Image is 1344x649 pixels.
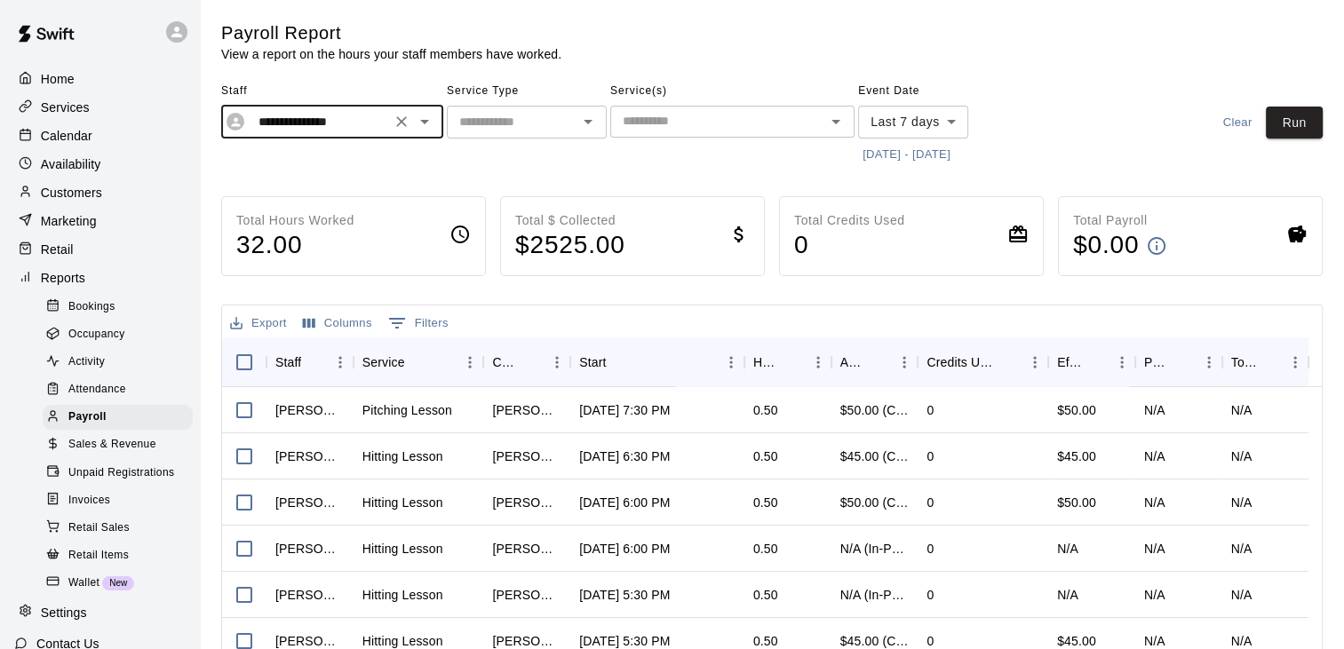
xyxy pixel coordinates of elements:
[1048,337,1135,387] div: Effective Price
[43,514,200,542] a: Retail Sales
[362,494,443,511] div: Hitting Lesson
[43,295,193,320] div: Bookings
[515,230,625,261] h4: $ 2525.00
[891,349,918,376] button: Menu
[68,464,174,482] span: Unpaid Registrations
[858,77,1014,106] span: Event Date
[926,401,934,419] div: 0
[1048,479,1135,526] div: $50.00
[68,574,99,592] span: Wallet
[840,401,910,419] div: $50.00 (Card)
[41,99,90,116] p: Services
[492,447,561,465] div: Greg Ballos
[1231,540,1253,558] div: N/A
[389,109,414,134] button: Clear
[718,349,744,376] button: Menu
[68,298,115,316] span: Bookings
[275,540,345,558] div: Eric Harrington
[43,461,193,486] div: Unpaid Registrations
[275,586,345,604] div: Eric Harrington
[362,586,443,604] div: Hitting Lesson
[43,543,193,568] div: Retail Items
[43,293,200,321] a: Bookings
[68,436,156,454] span: Sales & Revenue
[301,350,326,375] button: Sort
[492,586,561,604] div: Lauren Nichols
[1109,349,1135,376] button: Menu
[1048,572,1135,618] div: N/A
[492,494,561,511] div: Heather White
[41,269,85,287] p: Reports
[68,353,105,371] span: Activity
[753,401,778,419] div: 0.50
[1144,494,1165,511] div: N/A
[1231,586,1253,604] div: N/A
[68,326,125,344] span: Occupancy
[412,109,437,134] button: Open
[14,236,186,263] div: Retail
[14,66,186,92] div: Home
[997,350,1022,375] button: Sort
[226,310,291,337] button: Export
[14,123,186,149] a: Calendar
[221,45,561,63] p: View a report on the hours your staff members have worked.
[41,604,87,621] p: Settings
[14,179,186,206] a: Customers
[1084,350,1109,375] button: Sort
[43,431,200,459] a: Sales & Revenue
[780,350,805,375] button: Sort
[41,212,97,230] p: Marketing
[858,106,968,139] div: Last 7 days
[68,519,130,537] span: Retail Sales
[43,322,193,347] div: Occupancy
[1073,230,1139,261] h4: $ 0.00
[41,127,92,145] p: Calendar
[221,77,443,106] span: Staff
[1048,433,1135,479] div: $45.00
[68,492,110,510] span: Invoices
[840,540,910,558] div: N/A (In-Person)
[483,337,570,387] div: Customer
[515,211,625,230] p: Total $ Collected
[43,377,193,402] div: Attendance
[275,401,345,419] div: Ashley Collier
[41,241,74,258] p: Retail
[1144,447,1165,465] div: N/A
[275,447,345,465] div: Eric Harrington
[840,586,910,604] div: N/A (In-Person)
[43,569,200,597] a: WalletNew
[1073,211,1167,230] p: Total Payroll
[1048,526,1135,572] div: N/A
[43,432,193,457] div: Sales & Revenue
[41,155,101,173] p: Availability
[14,208,186,234] a: Marketing
[858,141,955,169] button: [DATE] - [DATE]
[236,230,354,261] h4: 32.00
[43,321,200,348] a: Occupancy
[576,109,600,134] button: Open
[1144,401,1165,419] div: N/A
[43,487,200,514] a: Invoices
[1231,447,1253,465] div: N/A
[570,337,744,387] div: Start
[14,265,186,291] div: Reports
[14,151,186,178] a: Availability
[275,494,345,511] div: Ashley Collier
[1022,349,1048,376] button: Menu
[579,494,670,511] div: Sep 11, 2025, 6:00 PM
[831,337,919,387] div: Amount Paid
[1266,107,1323,139] button: Run
[327,349,354,376] button: Menu
[607,350,632,375] button: Sort
[1231,494,1253,511] div: N/A
[14,599,186,626] a: Settings
[753,494,778,511] div: 0.50
[298,310,377,337] button: Select columns
[236,211,354,230] p: Total Hours Worked
[266,337,354,387] div: Staff
[753,447,778,465] div: 0.50
[1231,401,1253,419] div: N/A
